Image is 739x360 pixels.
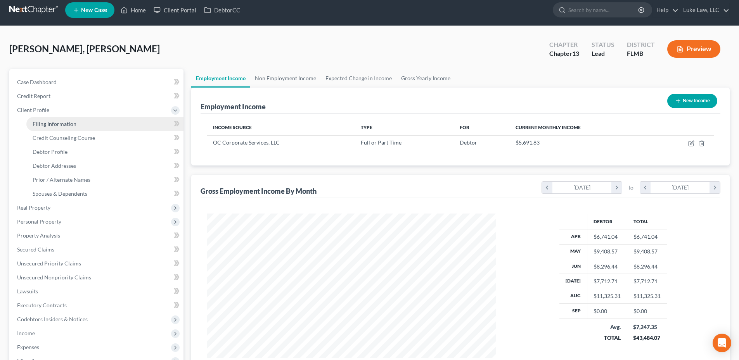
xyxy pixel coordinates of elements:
[26,131,183,145] a: Credit Counseling Course
[652,3,678,17] a: Help
[572,50,579,57] span: 13
[81,7,107,13] span: New Case
[587,214,627,229] th: Debtor
[33,121,76,127] span: Filing Information
[627,229,667,244] td: $6,741.04
[17,79,57,85] span: Case Dashboard
[17,316,88,322] span: Codebtors Insiders & Notices
[633,323,661,331] div: $7,247.35
[559,244,587,259] th: May
[250,69,321,88] a: Non Employment Income
[201,186,317,196] div: Gross Employment Income By Month
[11,229,183,243] a: Property Analysis
[593,323,621,331] div: Avg.
[559,304,587,319] th: Sep
[26,145,183,159] a: Debtor Profile
[594,248,621,255] div: $9,408.57
[633,334,661,342] div: $43,484.07
[17,274,91,281] span: Unsecured Nonpriority Claims
[679,3,729,17] a: Luke Law, LLC
[26,173,183,187] a: Prior / Alternate Names
[667,40,720,58] button: Preview
[559,259,587,274] th: Jun
[11,75,183,89] a: Case Dashboard
[542,182,552,193] i: chevron_left
[26,159,183,173] a: Debtor Addresses
[516,139,540,146] span: $5,691.83
[627,289,667,303] td: $11,325.31
[628,184,633,191] span: to
[627,214,667,229] th: Total
[516,124,581,130] span: Current Monthly Income
[17,93,50,99] span: Credit Report
[17,218,61,225] span: Personal Property
[26,187,183,201] a: Spouses & Dependents
[592,40,614,49] div: Status
[17,232,60,239] span: Property Analysis
[611,182,622,193] i: chevron_right
[627,304,667,319] td: $0.00
[17,204,50,211] span: Real Property
[11,243,183,257] a: Secured Claims
[17,246,54,253] span: Secured Claims
[592,49,614,58] div: Lead
[594,307,621,315] div: $0.00
[201,102,266,111] div: Employment Income
[213,124,252,130] span: Income Source
[460,139,477,146] span: Debtor
[117,3,150,17] a: Home
[11,257,183,270] a: Unsecured Priority Claims
[9,43,160,54] span: [PERSON_NAME], [PERSON_NAME]
[361,139,402,146] span: Full or Part Time
[11,270,183,284] a: Unsecured Nonpriority Claims
[559,229,587,244] th: Apr
[549,40,579,49] div: Chapter
[552,182,612,193] div: [DATE]
[559,289,587,303] th: Aug
[17,260,81,267] span: Unsecured Priority Claims
[33,176,90,183] span: Prior / Alternate Names
[11,284,183,298] a: Lawsuits
[361,124,372,130] span: Type
[11,298,183,312] a: Executory Contracts
[321,69,396,88] a: Expected Change in Income
[200,3,244,17] a: DebtorCC
[17,330,35,336] span: Income
[11,89,183,103] a: Credit Report
[396,69,455,88] a: Gross Yearly Income
[627,244,667,259] td: $9,408.57
[213,139,280,146] span: OC Corporate Services, LLC
[627,259,667,274] td: $8,296.44
[594,233,621,241] div: $6,741.04
[17,344,39,350] span: Expenses
[651,182,710,193] div: [DATE]
[150,3,200,17] a: Client Portal
[33,190,87,197] span: Spouses & Dependents
[33,134,95,141] span: Credit Counseling Course
[594,263,621,270] div: $8,296.44
[627,274,667,289] td: $7,712.71
[594,277,621,285] div: $7,712.71
[640,182,651,193] i: chevron_left
[568,3,639,17] input: Search by name...
[710,182,720,193] i: chevron_right
[460,124,469,130] span: For
[17,288,38,295] span: Lawsuits
[627,40,655,49] div: District
[26,117,183,131] a: Filing Information
[593,334,621,342] div: TOTAL
[713,334,731,352] div: Open Intercom Messenger
[559,274,587,289] th: [DATE]
[627,49,655,58] div: FLMB
[594,292,621,300] div: $11,325.31
[17,107,49,113] span: Client Profile
[191,69,250,88] a: Employment Income
[33,148,67,155] span: Debtor Profile
[33,162,76,169] span: Debtor Addresses
[549,49,579,58] div: Chapter
[667,94,717,108] button: New Income
[17,302,67,308] span: Executory Contracts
